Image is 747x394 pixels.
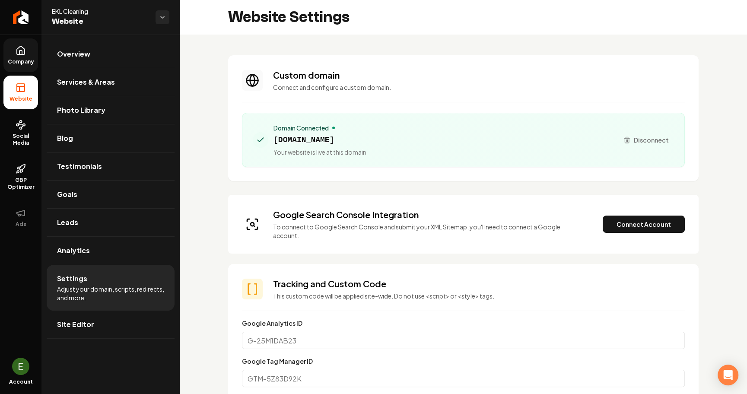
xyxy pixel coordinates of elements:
span: Blog [57,133,73,143]
span: Settings [57,273,87,284]
span: [DOMAIN_NAME] [273,134,366,146]
a: Analytics [47,237,175,264]
span: Account [9,378,33,385]
span: Site Editor [57,319,94,330]
input: GTM-5Z83D92K [242,370,685,387]
a: GBP Optimizer [3,157,38,197]
span: Your website is live at this domain [273,148,366,156]
input: G-25M1DAB23 [242,332,685,349]
span: Website [6,95,36,102]
h3: Tracking and Custom Code [273,278,685,290]
a: Testimonials [47,153,175,180]
a: Blog [47,124,175,152]
label: Google Tag Manager ID [242,357,313,365]
label: Google Analytics ID [242,319,302,327]
span: Ads [12,221,30,228]
a: Overview [47,40,175,68]
span: Domain Connected [273,124,329,132]
span: Photo Library [57,105,105,115]
span: Company [4,58,38,65]
h2: Website Settings [228,9,350,26]
span: Overview [57,49,90,59]
button: Disconnect [618,132,674,148]
span: Analytics [57,245,90,256]
a: Social Media [3,113,38,153]
span: Services & Areas [57,77,115,87]
button: Ads [3,201,38,235]
a: Goals [47,181,175,208]
a: Site Editor [47,311,175,338]
span: Testimonials [57,161,102,172]
span: GBP Optimizer [3,177,38,191]
a: Photo Library [47,96,175,124]
div: Open Intercom Messenger [718,365,738,385]
a: Company [3,38,38,72]
span: EKL Cleaning [52,7,149,16]
p: This custom code will be applied site-wide. Do not use <script> or <style> tags. [273,292,685,300]
span: Goals [57,189,77,200]
p: To connect to Google Search Console and submit your XML Sitemap, you'll need to connect a Google ... [273,222,582,240]
a: Leads [47,209,175,236]
span: Adjust your domain, scripts, redirects, and more. [57,285,164,302]
h3: Google Search Console Integration [273,209,582,221]
button: Connect Account [603,216,685,233]
img: Eli Lippman [12,358,29,375]
span: Leads [57,217,78,228]
h3: Custom domain [273,69,685,81]
span: Social Media [3,133,38,146]
span: Disconnect [634,136,669,145]
img: Rebolt Logo [13,10,29,24]
button: Open user button [12,358,29,375]
span: Website [52,16,149,28]
a: Services & Areas [47,68,175,96]
p: Connect and configure a custom domain. [273,83,685,92]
